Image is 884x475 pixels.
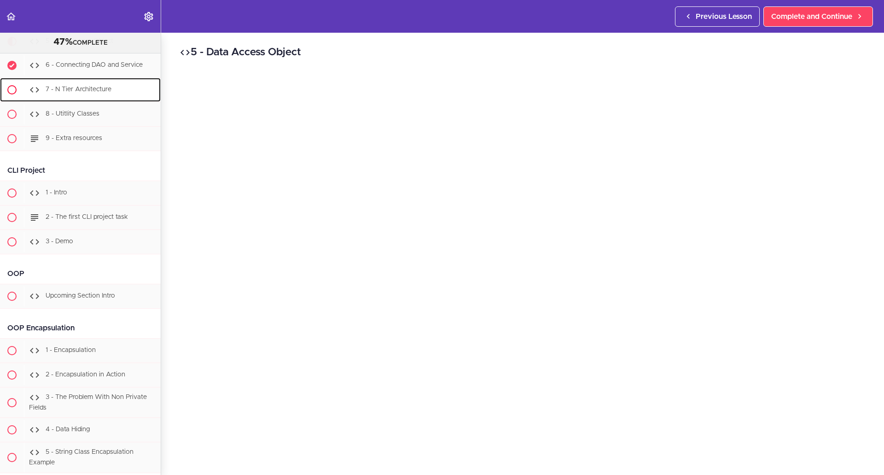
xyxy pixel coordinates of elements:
[53,37,73,47] span: 47%
[46,427,90,433] span: 4 - Data Hiding
[46,371,125,378] span: 2 - Encapsulation in Action
[6,11,17,22] svg: Back to course curriculum
[143,11,154,22] svg: Settings Menu
[46,62,143,68] span: 6 - Connecting DAO and Service
[46,238,73,245] span: 3 - Demo
[29,394,147,411] span: 3 - The Problem With Non Private Fields
[29,449,134,466] span: 5 - String Class Encapsulation Example
[12,36,149,48] div: COMPLETE
[46,189,67,196] span: 1 - Intro
[763,6,873,27] a: Complete and Continue
[46,214,128,220] span: 2 - The first CLI project task
[771,11,852,22] span: Complete and Continue
[46,86,111,93] span: 7 - N Tier Architecture
[46,347,96,353] span: 1 - Encapsulation
[180,45,866,60] h2: 5 - Data Access Object
[46,135,102,141] span: 9 - Extra resources
[46,111,99,117] span: 8 - Utitlity Classes
[46,293,115,299] span: Upcoming Section Intro
[696,11,752,22] span: Previous Lesson
[675,6,760,27] a: Previous Lesson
